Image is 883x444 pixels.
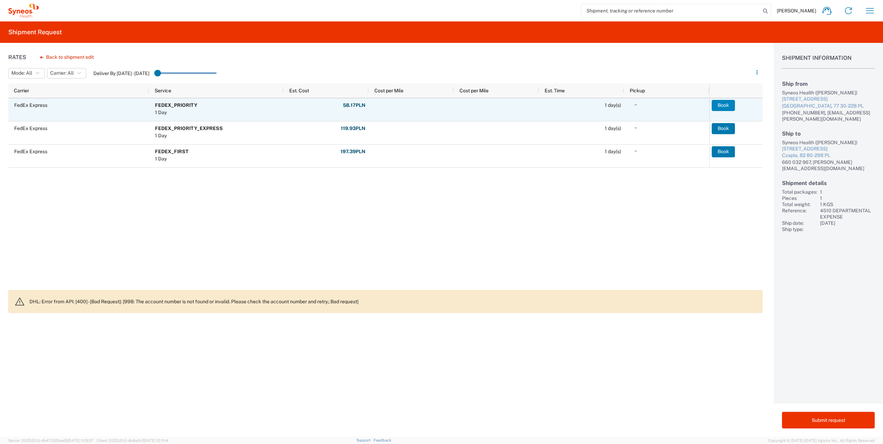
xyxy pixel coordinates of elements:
[782,139,875,146] div: Syneos Health ([PERSON_NAME])
[459,88,489,93] span: Cost per Mile
[777,8,816,14] span: [PERSON_NAME]
[782,90,875,96] div: Syneos Health ([PERSON_NAME])
[356,438,374,442] a: Support
[782,103,875,110] div: [GEOGRAPHIC_DATA], 77 30-228 PL
[374,438,391,442] a: Feedback
[47,68,86,78] button: Carrier: All
[581,4,761,17] input: Shipment, tracking or reference number
[343,102,365,109] strong: 58.17 PLN
[50,70,74,76] span: Carrier: All
[374,88,403,93] span: Cost per Mile
[712,146,735,157] button: Book
[782,189,817,195] div: Total packages:
[768,437,875,444] span: Copyright © [DATE]-[DATE] Agistix Inc., All Rights Reserved
[93,70,149,76] label: Deliver By [DATE] - [DATE]
[155,126,223,131] b: FEDEX_PRIORITY_EXPRESS
[340,123,366,134] button: 119.93PLN
[782,226,817,232] div: Ship type:
[820,207,875,220] div: 4510 DEPARTMENTAL EXPENSE
[155,132,223,139] div: 1 Day
[11,70,32,76] span: Mode: All
[820,195,875,201] div: 1
[605,102,621,108] span: 1 day(s)
[155,88,171,93] span: Service
[782,81,875,87] h2: Ship from
[782,207,817,220] div: Reference:
[8,68,45,78] button: Mode: All
[782,110,875,122] div: [PHONE_NUMBER], [EMAIL_ADDRESS][PERSON_NAME][DOMAIN_NAME]
[155,149,189,154] b: FEDEX_FIRST
[782,146,875,159] a: [STREET_ADDRESS]Czaple, 82 80-298 PL
[8,438,93,443] span: Server: 2025.20.0-db47332bad5
[782,152,875,159] div: Czaple, 82 80-298 PL
[782,201,817,207] div: Total weight:
[143,438,168,443] span: [DATE] 12:11:14
[630,88,645,93] span: Pickup
[605,126,621,131] span: 1 day(s)
[712,100,735,111] button: Book
[289,88,309,93] span: Est. Cost
[782,96,875,109] a: [STREET_ADDRESS][GEOGRAPHIC_DATA], 77 30-228 PL
[782,146,875,152] div: [STREET_ADDRESS]
[14,149,47,154] span: FedEx Express
[782,130,875,137] h2: Ship to
[8,28,62,36] h2: Shipment Request
[14,126,47,131] span: FedEx Express
[67,438,93,443] span: [DATE] 11:13:37
[782,55,875,69] h1: Shipment Information
[782,195,817,201] div: Pieces
[155,102,197,108] b: FEDEX_PRIORITY
[782,96,875,103] div: [STREET_ADDRESS]
[341,125,365,132] strong: 119.93 PLN
[35,51,99,63] button: Back to shipment edit
[155,155,189,163] div: 1 Day
[29,298,757,305] p: DHL: Error from API: [400] - [Bad Request]: [998: The account number is not found or invalid. Ple...
[782,220,817,226] div: Ship date:
[155,109,197,116] div: 1 Day
[820,220,875,226] div: [DATE]
[820,189,875,195] div: 1
[782,412,875,428] button: Submit request
[14,102,47,108] span: FedEx Express
[343,100,366,111] button: 58.17PLN
[782,159,875,172] div: 660 032 967, [PERSON_NAME][EMAIL_ADDRESS][DOMAIN_NAME]
[340,146,366,157] button: 197.39PLN
[8,54,26,61] h1: Rates
[340,148,365,155] strong: 197.39 PLN
[782,180,875,186] h2: Shipment details
[605,149,621,154] span: 1 day(s)
[712,123,735,134] button: Book
[545,88,565,93] span: Est. Time
[820,201,875,207] div: 1 KGS
[97,438,168,443] span: Client: 2025.20.0-8c6e0cf
[14,88,29,93] span: Carrier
